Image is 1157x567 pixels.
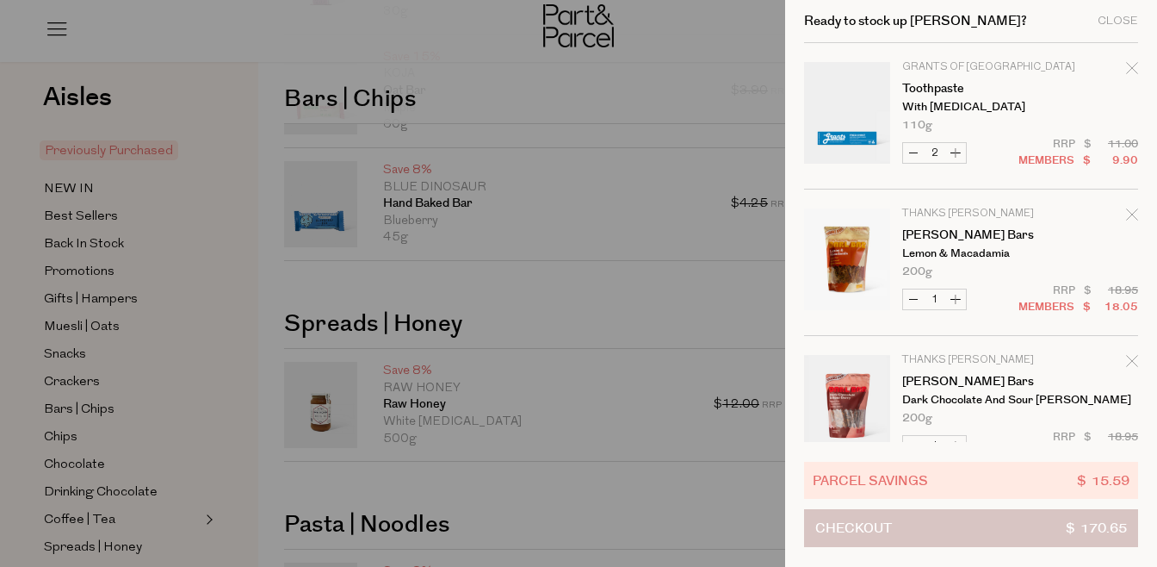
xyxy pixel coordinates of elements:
[924,436,945,456] input: QTY Darl Bars
[1098,16,1138,27] div: Close
[924,290,945,309] input: QTY Darl Bars
[1077,470,1129,490] span: $ 15.59
[804,509,1138,547] button: Checkout$ 170.65
[815,510,892,546] span: Checkout
[902,413,932,424] span: 200g
[902,120,932,131] span: 110g
[1066,510,1127,546] span: $ 170.65
[1126,59,1138,83] div: Remove Toothpaste
[902,83,1036,95] a: Toothpaste
[902,248,1036,259] p: Lemon & Macadamia
[902,209,1036,219] p: Thanks [PERSON_NAME]
[924,143,945,163] input: QTY Toothpaste
[902,229,1036,241] a: [PERSON_NAME] Bars
[902,395,1036,406] p: Dark Chocolate and Sour [PERSON_NAME]
[813,470,928,490] span: Parcel Savings
[804,15,1027,28] h2: Ready to stock up [PERSON_NAME]?
[902,102,1036,113] p: With [MEDICAL_DATA]
[902,355,1036,365] p: Thanks [PERSON_NAME]
[902,62,1036,72] p: Grants of [GEOGRAPHIC_DATA]
[1126,352,1138,376] div: Remove Darl Bars
[1126,206,1138,229] div: Remove Darl Bars
[902,376,1036,388] a: [PERSON_NAME] Bars
[902,266,932,277] span: 200g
